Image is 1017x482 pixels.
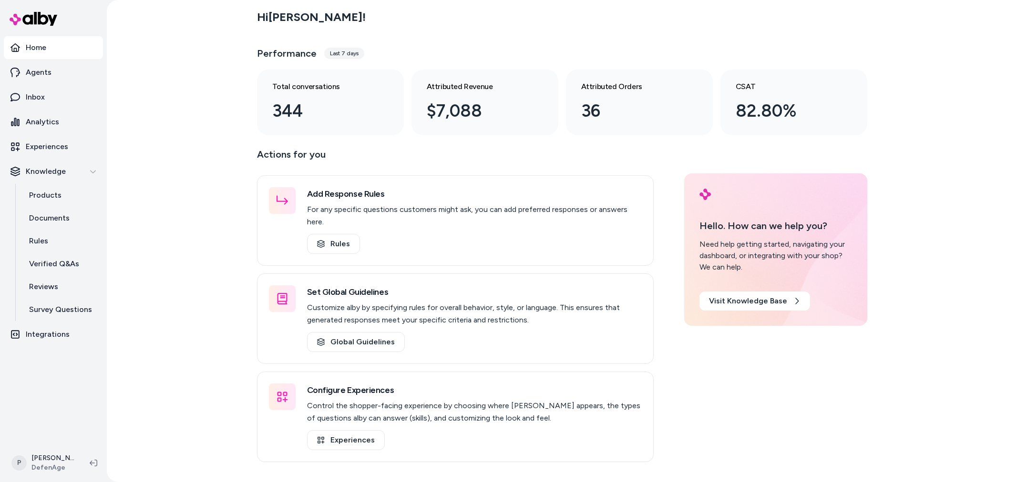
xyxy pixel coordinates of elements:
a: Visit Knowledge Base [699,291,810,311]
a: Documents [20,207,103,230]
a: Rules [20,230,103,252]
p: Inbox [26,91,45,103]
p: Verified Q&As [29,258,79,270]
a: Attributed Revenue $7,088 [411,70,558,135]
h3: Performance [257,47,317,60]
p: [PERSON_NAME] [31,453,74,463]
div: Need help getting started, navigating your dashboard, or integrating with your shop? We can help. [699,239,852,273]
div: Last 7 days [324,48,364,59]
div: 36 [581,98,682,124]
a: Analytics [4,110,103,133]
a: Experiences [307,430,385,450]
a: Products [20,184,103,207]
p: Home [26,42,46,53]
p: Agents [26,67,51,78]
p: Products [29,190,62,201]
a: Inbox [4,86,103,109]
p: Customize alby by specifying rules for overall behavior, style, or language. This ensures that ge... [307,301,642,326]
p: For any specific questions customers might ask, you can add preferred responses or answers here. [307,203,642,228]
p: Analytics [26,116,59,128]
a: Total conversations 344 [257,70,404,135]
p: Reviews [29,281,58,292]
p: Documents [29,212,70,224]
a: CSAT 82.80% [720,70,867,135]
h3: Total conversations [272,81,373,92]
p: Rules [29,235,48,247]
span: P [11,455,27,471]
button: P[PERSON_NAME]DefenAge [6,448,82,478]
h3: Attributed Orders [581,81,682,92]
h3: CSAT [736,81,837,92]
h2: Hi [PERSON_NAME] ! [257,10,366,24]
p: Integrations [26,329,70,340]
p: Control the shopper-facing experience by choosing where [PERSON_NAME] appears, the types of quest... [307,400,642,424]
div: 82.80% [736,98,837,124]
h3: Configure Experiences [307,383,642,397]
h3: Set Global Guidelines [307,285,642,299]
div: 344 [272,98,373,124]
p: Experiences [26,141,68,152]
a: Experiences [4,135,103,158]
img: alby Logo [699,189,711,200]
div: $7,088 [427,98,528,124]
a: Verified Q&As [20,252,103,275]
a: Agents [4,61,103,84]
a: Reviews [20,275,103,298]
a: Survey Questions [20,298,103,321]
a: Rules [307,234,360,254]
a: Global Guidelines [307,332,405,352]
a: Home [4,36,103,59]
a: Integrations [4,323,103,346]
h3: Add Response Rules [307,187,642,201]
span: DefenAge [31,463,74,472]
button: Knowledge [4,160,103,183]
p: Survey Questions [29,304,92,315]
p: Knowledge [26,166,66,177]
img: alby Logo [10,12,57,26]
p: Actions for you [257,147,654,170]
p: Hello. How can we help you? [699,219,852,233]
h3: Attributed Revenue [427,81,528,92]
a: Attributed Orders 36 [566,70,713,135]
